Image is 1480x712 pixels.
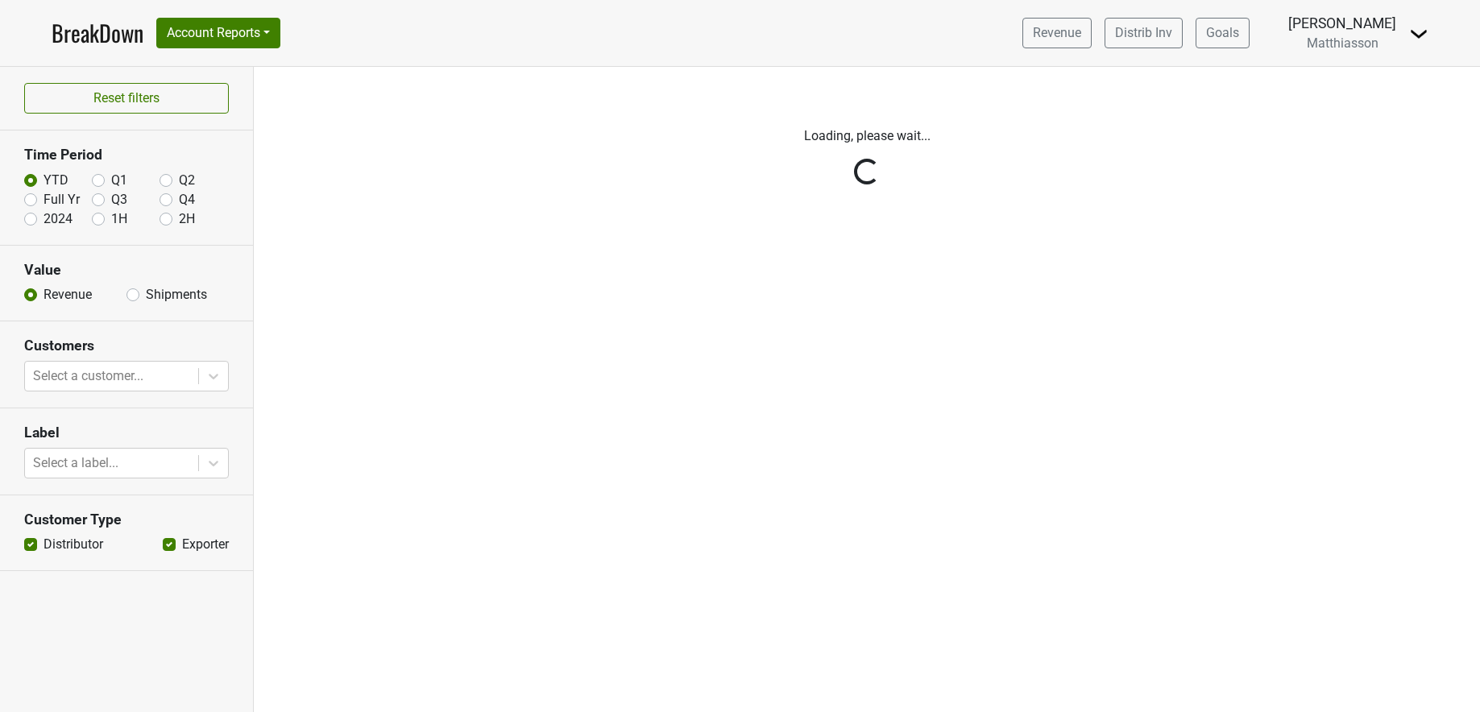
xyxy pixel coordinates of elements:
[1196,18,1250,48] a: Goals
[1307,35,1378,51] span: Matthiasson
[1105,18,1183,48] a: Distrib Inv
[156,18,280,48] button: Account Reports
[52,16,143,50] a: BreakDown
[1288,13,1396,34] div: [PERSON_NAME]
[1022,18,1092,48] a: Revenue
[420,126,1314,146] p: Loading, please wait...
[1409,24,1428,43] img: Dropdown Menu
